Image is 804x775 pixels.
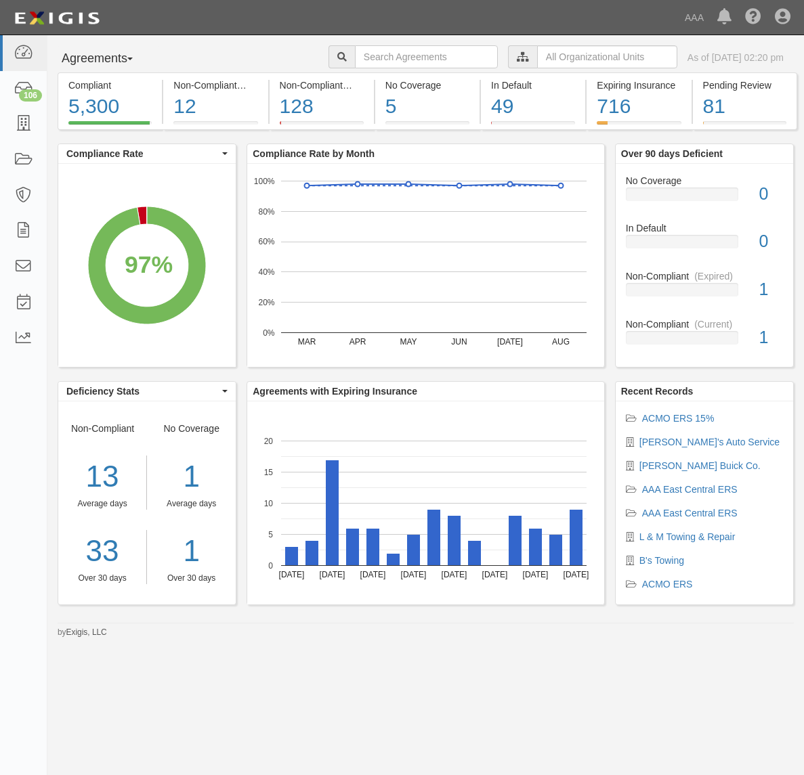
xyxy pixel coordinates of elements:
a: Non-Compliant(Expired)1 [626,269,783,317]
button: Compliance Rate [58,144,236,163]
div: 12 [173,92,257,121]
text: [DATE] [320,570,345,579]
a: ACMO ERS 15% [642,413,715,424]
text: [DATE] [401,570,427,579]
div: Compliant [68,79,152,92]
div: 81 [703,92,786,121]
text: [DATE] [482,570,508,579]
text: 20% [259,298,275,307]
div: 1 [748,278,793,302]
a: Non-Compliant(Current)1 [626,317,783,355]
div: Over 30 days [58,573,146,584]
img: logo-5460c22ac91f19d4615b14bd174203de0afe785f0fc80cf4dbbc73dc1793850b.png [10,6,104,30]
div: 0 [748,182,793,206]
a: Non-Compliant(Current)12 [163,121,268,132]
a: [PERSON_NAME] Buick Co. [639,460,761,471]
div: 128 [280,92,364,121]
a: 1 [157,530,226,573]
a: AAA East Central ERS [642,508,738,518]
text: MAY [400,337,417,347]
span: Compliance Rate [66,147,219,160]
text: 20 [264,436,274,445]
b: Compliance Rate by Month [253,148,375,159]
div: 1 [748,326,793,350]
div: 5,300 [68,92,152,121]
i: Help Center - Complianz [745,9,761,26]
b: Recent Records [621,386,694,397]
div: 1 [157,456,226,498]
a: Exigis, LLC [66,627,107,637]
a: ACMO ERS [642,579,693,590]
text: 5 [269,529,274,539]
div: No Coverage [385,79,469,92]
svg: A chart. [247,164,604,367]
div: 0 [748,229,793,254]
svg: A chart. [58,164,236,367]
span: Deficiency Stats [66,384,219,398]
text: AUG [552,337,570,347]
a: Expiring Insurance716 [587,121,691,132]
div: (Expired) [694,269,733,283]
div: No Coverage [616,174,793,187]
text: 60% [259,237,275,246]
a: No Coverage5 [375,121,480,132]
div: Pending Review [703,79,786,92]
div: 106 [19,89,42,102]
text: [DATE] [497,337,523,347]
text: 100% [254,176,275,185]
a: In Default49 [481,121,585,132]
a: B's Towing [639,555,684,566]
text: [DATE] [360,570,386,579]
div: 49 [491,92,575,121]
div: As of [DATE] 02:20 pm [687,51,784,64]
b: Agreements with Expiring Insurance [253,386,417,397]
div: Non-Compliant [616,269,793,283]
input: All Organizational Units [537,45,677,68]
a: No Coverage0 [626,174,783,222]
a: [PERSON_NAME]'s Auto Service [639,437,780,447]
div: In Default [491,79,575,92]
div: Over 30 days [157,573,226,584]
text: MAR [298,337,316,347]
text: 15 [264,467,274,477]
button: Agreements [58,45,159,72]
a: AAA [678,4,711,31]
text: [DATE] [523,570,549,579]
div: No Coverage [147,422,236,584]
a: L & M Towing & Repair [639,531,736,542]
div: Average days [157,498,226,510]
div: Non-Compliant (Expired) [280,79,364,92]
text: 80% [259,206,275,216]
svg: A chart. [247,401,604,604]
a: AAA East Central ERS [642,484,738,495]
div: Non-Compliant [58,422,147,584]
input: Search Agreements [355,45,498,68]
button: Deficiency Stats [58,382,236,401]
div: 716 [597,92,681,121]
div: 97% [125,247,173,282]
div: Non-Compliant [616,317,793,331]
text: [DATE] [442,570,467,579]
div: Average days [58,498,146,510]
text: 10 [264,498,274,508]
div: In Default [616,221,793,235]
div: (Current) [694,317,732,331]
a: Compliant5,300 [58,121,162,132]
div: 13 [58,456,146,498]
a: Pending Review81 [693,121,797,132]
div: 5 [385,92,469,121]
div: Expiring Insurance [597,79,681,92]
a: 33 [58,530,146,573]
div: Non-Compliant (Current) [173,79,257,92]
text: 0% [263,328,275,337]
text: [DATE] [564,570,589,579]
a: In Default0 [626,221,783,269]
a: Non-Compliant(Expired)128 [270,121,374,132]
text: 40% [259,267,275,277]
text: [DATE] [279,570,305,579]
